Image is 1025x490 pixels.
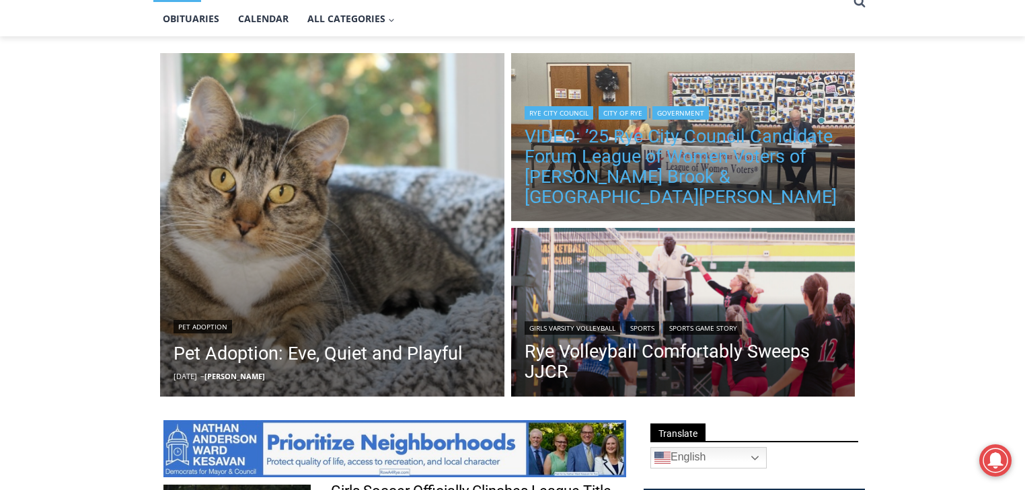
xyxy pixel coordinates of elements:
a: Calendar [229,2,298,36]
div: | | [525,104,842,120]
img: [PHOTO: Eve. Contributed.] [160,53,504,397]
a: Pet Adoption [174,320,232,333]
a: Rye City Council [525,106,593,120]
span: Intern @ [DOMAIN_NAME] [352,134,623,164]
img: (PHOTO: Rye Volleyball's Olivia Lewis (#22) tapping the ball over the net on Saturday, September ... [511,228,856,400]
a: Girls Varsity Volleyball [525,321,620,335]
div: "The first chef I interviewed talked about coming to [GEOGRAPHIC_DATA] from [GEOGRAPHIC_DATA] in ... [340,1,636,130]
a: City of Rye [599,106,647,120]
a: VIDEO: ’25 Rye City Council Candidate Forum League of Women Voters of [PERSON_NAME] Brook & [GEOG... [525,126,842,207]
a: Intern @ [DOMAIN_NAME] [324,130,652,167]
button: Child menu of All Categories [298,2,404,36]
span: – [200,371,204,381]
a: Read More Rye Volleyball Comfortably Sweeps JJCR [511,228,856,400]
span: Translate [650,423,706,442]
a: Read More Pet Adoption: Eve, Quiet and Playful [160,53,504,397]
a: Read More VIDEO: ’25 Rye City Council Candidate Forum League of Women Voters of Rye, Rye Brook & ... [511,53,856,225]
img: (PHOTO: The League of Women Voters of Rye, Rye Brook & Port Chester held a 2025 Rye City Council ... [511,53,856,225]
a: Rye Volleyball Comfortably Sweeps JJCR [525,341,842,382]
a: Obituaries [153,2,229,36]
a: [PERSON_NAME] [204,371,265,381]
a: Sports [625,321,659,335]
time: [DATE] [174,371,197,381]
img: en [654,450,671,466]
div: | | [525,319,842,335]
a: Pet Adoption: Eve, Quiet and Playful [174,340,463,367]
a: Sports Game Story [665,321,742,335]
a: Government [652,106,709,120]
a: English [650,447,767,468]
